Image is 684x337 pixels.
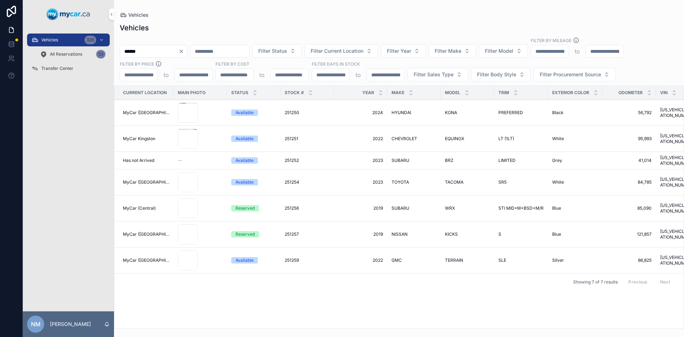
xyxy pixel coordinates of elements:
span: Stock # [285,90,304,96]
a: LT (1LT) [498,136,544,142]
a: 251250 [285,110,330,116]
span: SLE [498,257,506,263]
a: Vehicles [120,11,149,19]
span: 56,792 [607,110,652,116]
a: SR5 [498,179,544,185]
span: Has not Arrived [123,158,154,163]
a: -- [178,158,223,163]
button: Select Button [534,68,616,81]
a: MyCar ([GEOGRAPHIC_DATA]) [123,231,169,237]
span: LIMITED [498,158,515,163]
a: 95,993 [607,136,652,142]
a: CHEVROLET [392,136,436,142]
a: All Reservations53 [36,48,110,61]
span: -- [178,158,182,163]
a: Vehicles326 [27,34,110,46]
a: EQUINOX [445,136,490,142]
a: 2019 [338,205,383,211]
a: Grey [552,158,598,163]
p: to [356,71,361,79]
a: HYUNDAI [392,110,436,116]
span: Status [231,90,248,96]
span: Filter Status [258,47,287,55]
a: 2022 [338,136,383,142]
div: scrollable content [23,29,114,84]
div: 53 [96,50,105,58]
a: Available [231,157,276,164]
a: KONA [445,110,490,116]
a: GMC [392,257,436,263]
span: Blue [552,231,561,237]
span: WRX [445,205,455,211]
p: to [575,47,580,56]
span: 121,857 [607,231,652,237]
span: 251251 [285,136,298,142]
span: White [552,136,564,142]
a: WRX [445,205,490,211]
span: Black [552,110,564,116]
a: 251257 [285,231,330,237]
span: NISSAN [392,231,408,237]
button: Select Button [408,68,468,81]
a: STI MID+W+BSD+M/R [498,205,544,211]
button: Select Button [252,44,302,58]
a: 2023 [338,179,383,185]
span: 2022 [338,257,383,263]
span: 41,014 [607,158,652,163]
a: MyCar ([GEOGRAPHIC_DATA]) [123,257,169,263]
a: 251254 [285,179,330,185]
span: 251252 [285,158,299,163]
a: Available [231,179,276,185]
span: 251257 [285,231,299,237]
span: SR5 [498,179,507,185]
button: Select Button [429,44,476,58]
span: Filter Make [435,47,461,55]
span: TACOMA [445,179,463,185]
span: NM [31,320,41,328]
span: Filter Current Location [311,47,363,55]
span: Filter Procurement Source [540,71,601,78]
a: MyCar ([GEOGRAPHIC_DATA]) [123,110,169,116]
a: PREFERRED [498,110,544,116]
a: Reserved [231,231,276,238]
a: SUBARU [392,205,436,211]
a: 251256 [285,205,330,211]
a: 84,785 [607,179,652,185]
a: 251252 [285,158,330,163]
span: BRZ [445,158,454,163]
span: 251254 [285,179,299,185]
span: TOYOTA [392,179,409,185]
span: KICKS [445,231,458,237]
div: 326 [84,36,96,44]
a: TERRAIN [445,257,490,263]
a: 251259 [285,257,330,263]
span: Grey [552,158,562,163]
div: Available [235,109,254,116]
span: KONA [445,110,457,116]
a: Transfer Center [27,62,110,75]
a: Silver [552,257,598,263]
div: Available [235,257,254,264]
label: Filter Days In Stock [312,61,360,67]
span: VIN [660,90,668,96]
span: 86,825 [607,257,652,263]
a: MyCar ([GEOGRAPHIC_DATA]) [123,179,169,185]
a: 2019 [338,231,383,237]
span: EQUINOX [445,136,464,142]
span: Odometer [618,90,643,96]
a: Available [231,109,276,116]
span: Make [392,90,404,96]
a: Blue [552,231,598,237]
a: White [552,179,598,185]
a: SUBARU [392,158,436,163]
a: Blue [552,205,598,211]
span: White [552,179,564,185]
a: 2024 [338,110,383,116]
p: to [259,71,265,79]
